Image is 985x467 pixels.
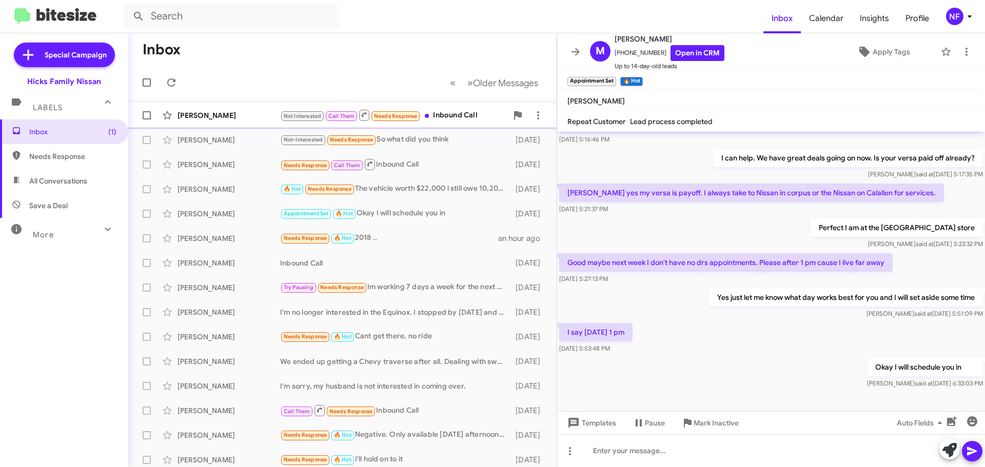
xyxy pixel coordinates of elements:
[567,96,625,106] span: [PERSON_NAME]
[280,404,510,417] div: Inbound Call
[280,232,498,244] div: 2018 ..
[567,117,626,126] span: Repeat Customer
[29,151,116,161] span: Needs Response
[763,4,801,33] a: Inbox
[334,456,351,463] span: 🔥 Hot
[713,149,983,167] p: I can help. We have great deals going on now. Is your versa paid off already?
[284,432,327,438] span: Needs Response
[284,408,310,415] span: Call Them
[330,136,373,143] span: Needs Response
[510,307,548,317] div: [DATE]
[178,135,280,145] div: [PERSON_NAME]
[336,210,353,217] span: 🔥 Hot
[801,4,852,33] a: Calendar
[559,205,608,213] span: [DATE] 5:21:37 PM
[280,454,510,465] div: I'll hold on to it
[811,218,983,237] p: Perfect I am at the [GEOGRAPHIC_DATA] store
[615,45,724,61] span: [PHONE_NUMBER]
[615,33,724,45] span: [PERSON_NAME]
[510,184,548,194] div: [DATE]
[559,253,893,272] p: Good maybe next week I don't have no drs appointments. Please after 1 pm cause I live far away
[868,240,983,248] span: [PERSON_NAME] [DATE] 5:23:32 PM
[510,209,548,219] div: [DATE]
[897,4,937,33] a: Profile
[557,414,624,432] button: Templates
[510,135,548,145] div: [DATE]
[916,170,934,178] span: said at
[178,258,280,268] div: [PERSON_NAME]
[320,284,364,291] span: Needs Response
[444,72,462,93] button: Previous
[620,77,642,86] small: 🔥 Hot
[946,8,963,25] div: NF
[328,113,355,119] span: Call Them
[867,379,983,387] span: [PERSON_NAME] [DATE] 6:33:03 PM
[329,408,373,415] span: Needs Response
[897,414,946,432] span: Auto Fields
[178,455,280,465] div: [PERSON_NAME]
[559,275,608,282] span: [DATE] 5:27:13 PM
[178,356,280,367] div: [PERSON_NAME]
[143,42,181,58] h1: Inbox
[915,379,933,387] span: said at
[284,284,313,291] span: Try Pausing
[33,230,54,239] span: More
[280,381,510,391] div: I'm sorry, my husband is not interested in coming over.
[867,358,983,376] p: Okay I will schedule you in
[671,45,724,61] a: Open in CRM
[284,333,327,340] span: Needs Response
[29,200,68,211] span: Save a Deal
[873,43,910,61] span: Apply Tags
[510,282,548,293] div: [DATE]
[178,332,280,342] div: [PERSON_NAME]
[178,381,280,391] div: [PERSON_NAME]
[510,258,548,268] div: [DATE]
[178,430,280,440] div: [PERSON_NAME]
[284,456,327,463] span: Needs Response
[450,76,456,89] span: «
[510,332,548,342] div: [DATE]
[624,414,673,432] button: Pause
[284,186,301,192] span: 🔥 Hot
[709,288,983,307] p: Yes just let me know what day works best for you and I will set aside some time
[510,356,548,367] div: [DATE]
[284,162,327,169] span: Needs Response
[308,186,351,192] span: Needs Response
[178,159,280,170] div: [PERSON_NAME]
[889,414,954,432] button: Auto Fields
[510,455,548,465] div: [DATE]
[29,127,116,137] span: Inbox
[866,310,983,317] span: [PERSON_NAME] [DATE] 5:51:09 PM
[280,208,510,219] div: Okay I will schedule you in
[467,76,473,89] span: »
[559,184,944,202] p: [PERSON_NAME] yes my versa is payoff. I always take to Nissan in corpus or the Nissan on Calallen...
[280,331,510,342] div: Cant get there, no ride
[444,72,544,93] nav: Page navigation example
[334,162,361,169] span: Call Them
[615,61,724,71] span: Up to 14-day-old leads
[510,430,548,440] div: [DATE]
[178,405,280,416] div: [PERSON_NAME]
[29,176,87,186] span: All Conversations
[559,323,633,341] p: I say [DATE] 1 pm
[280,109,507,121] div: Inbound Call
[45,50,107,60] span: Special Campaign
[280,134,510,146] div: So what did you think
[178,282,280,293] div: [PERSON_NAME]
[510,405,548,416] div: [DATE]
[280,429,510,441] div: Negative. Only available [DATE] afternoons or Wednesdays. Thanks
[33,103,63,112] span: Labels
[334,235,351,241] span: 🔥 Hot
[565,414,616,432] span: Templates
[334,333,351,340] span: 🔥 Hot
[916,240,934,248] span: said at
[559,344,610,352] span: [DATE] 5:53:48 PM
[645,414,665,432] span: Pause
[280,258,510,268] div: Inbound Call
[914,310,932,317] span: said at
[937,8,974,25] button: NF
[284,113,322,119] span: Not Interested
[108,127,116,137] span: (1)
